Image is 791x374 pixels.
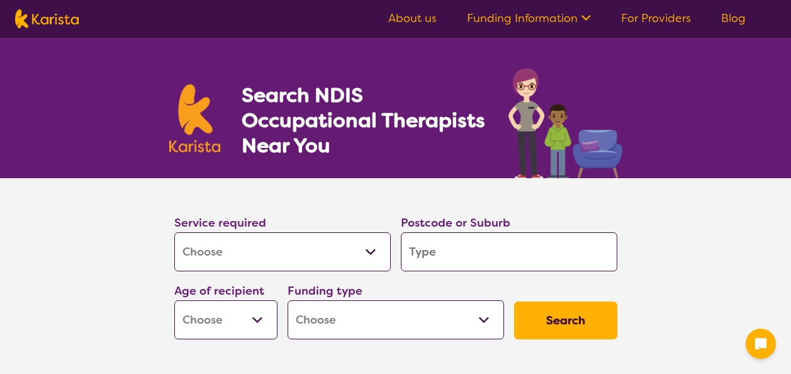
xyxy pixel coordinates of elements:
label: Service required [174,215,266,230]
a: About us [388,11,437,26]
img: Karista logo [169,84,221,152]
img: occupational-therapy [508,68,622,178]
a: For Providers [621,11,691,26]
label: Age of recipient [174,283,264,298]
input: Type [401,232,617,271]
img: Karista logo [15,9,79,28]
h1: Search NDIS Occupational Therapists Near You [242,82,486,158]
a: Blog [721,11,746,26]
a: Funding Information [467,11,591,26]
label: Postcode or Suburb [401,215,510,230]
button: Search [514,302,617,339]
label: Funding type [288,283,362,298]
